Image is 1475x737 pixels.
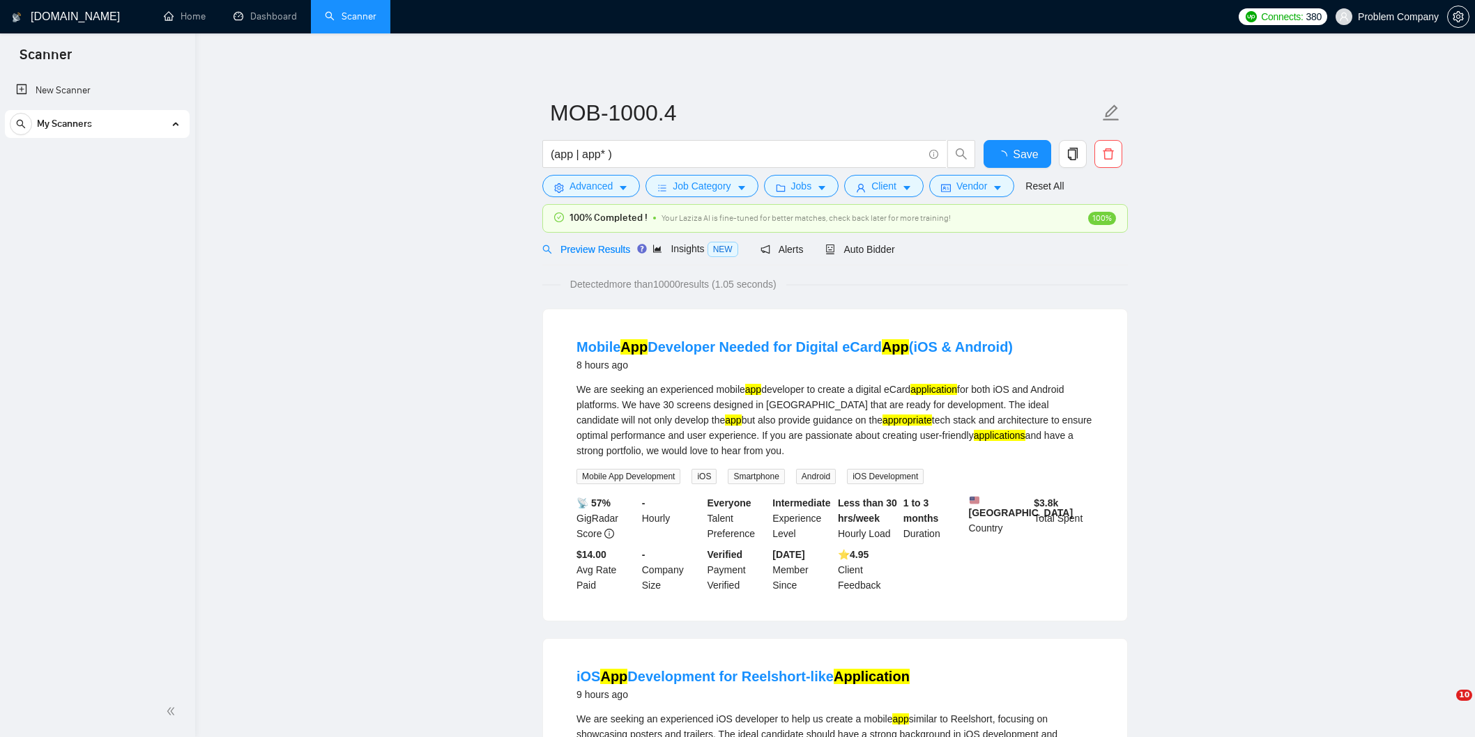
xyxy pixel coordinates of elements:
button: idcardVendorcaret-down [929,175,1014,197]
span: 10 [1456,690,1472,701]
span: Smartphone [728,469,784,484]
span: caret-down [618,183,628,193]
a: New Scanner [16,77,178,104]
button: copy [1059,140,1087,168]
span: robot [825,245,835,254]
li: New Scanner [5,77,190,104]
b: Everyone [708,497,751,509]
b: $14.00 [576,549,606,560]
mark: app [725,414,741,426]
div: Payment Verified [705,547,770,593]
div: GigRadar Score [574,495,639,541]
span: edit [1102,104,1120,122]
span: folder [776,183,786,193]
span: setting [554,183,564,193]
span: Save [1013,146,1038,163]
img: upwork-logo.png [1246,11,1257,22]
span: notification [761,245,770,254]
span: search [542,245,552,254]
span: 100% Completed ! [570,210,648,226]
span: 380 [1306,9,1322,24]
mark: Application [834,669,910,684]
mark: appropriate [882,414,932,426]
span: info-circle [929,150,938,159]
div: Tooltip anchor [636,242,648,255]
b: [GEOGRAPHIC_DATA] [969,495,1073,518]
span: Mobile App Development [576,469,680,484]
b: 1 to 3 months [903,497,939,524]
iframe: Intercom live chat [1428,690,1461,723]
div: Hourly [639,495,705,541]
span: caret-down [993,183,1002,193]
div: Country [966,495,1032,541]
span: search [10,119,31,129]
span: Auto Bidder [825,244,894,255]
span: caret-down [902,183,912,193]
input: Scanner name... [550,95,1099,130]
a: dashboardDashboard [234,10,297,22]
span: bars [657,183,667,193]
div: Hourly Load [835,495,901,541]
span: Jobs [791,178,812,194]
span: Insights [652,243,737,254]
span: NEW [708,242,738,257]
div: Total Spent [1031,495,1096,541]
b: 📡 57% [576,497,611,509]
div: We are seeking an experienced mobile developer to create a digital eCard for both iOS and Android... [576,382,1094,458]
b: Less than 30 hrs/week [838,497,897,524]
span: idcard [941,183,951,193]
span: area-chart [652,244,662,254]
span: Scanner [8,45,83,74]
button: Save [984,140,1051,168]
span: Detected more than 10000 results (1.05 seconds) [560,277,786,292]
span: user [1339,12,1349,22]
span: Your Laziza AI is fine-tuned for better matches, check back later for more training! [662,213,951,223]
img: logo [12,6,22,29]
span: Advanced [570,178,613,194]
span: Preview Results [542,244,630,255]
input: Search Freelance Jobs... [551,146,923,163]
b: - [642,549,645,560]
span: user [856,183,866,193]
mark: App [620,339,648,355]
div: Company Size [639,547,705,593]
span: Connects: [1261,9,1303,24]
div: 9 hours ago [576,686,910,703]
a: searchScanner [325,10,376,22]
span: Client [871,178,896,194]
div: Duration [901,495,966,541]
span: caret-down [737,183,747,193]
a: setting [1447,11,1469,22]
a: homeHome [164,10,206,22]
mark: application [910,384,957,395]
span: Android [796,469,836,484]
span: Alerts [761,244,804,255]
span: loading [996,150,1013,162]
button: search [947,140,975,168]
span: Job Category [673,178,731,194]
b: $ 3.8k [1034,497,1058,509]
mark: app [745,384,761,395]
span: 100% [1088,212,1116,225]
a: Reset All [1025,178,1064,194]
mark: app [892,713,908,724]
div: 8 hours ago [576,357,1013,373]
b: ⭐️ 4.95 [838,549,869,560]
span: My Scanners [37,110,92,138]
span: setting [1448,11,1469,22]
button: barsJob Categorycaret-down [645,175,758,197]
button: search [10,113,32,135]
span: copy [1060,148,1086,160]
b: [DATE] [772,549,804,560]
b: Verified [708,549,743,560]
div: Member Since [770,547,835,593]
span: double-left [166,704,180,718]
b: - [642,497,645,509]
mark: App [882,339,909,355]
button: setting [1447,6,1469,28]
span: Vendor [956,178,987,194]
b: Intermediate [772,497,830,509]
a: iOSAppDevelopment for Reelshort-likeApplication [576,669,910,684]
mark: App [600,669,627,684]
span: iOS [691,469,717,484]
